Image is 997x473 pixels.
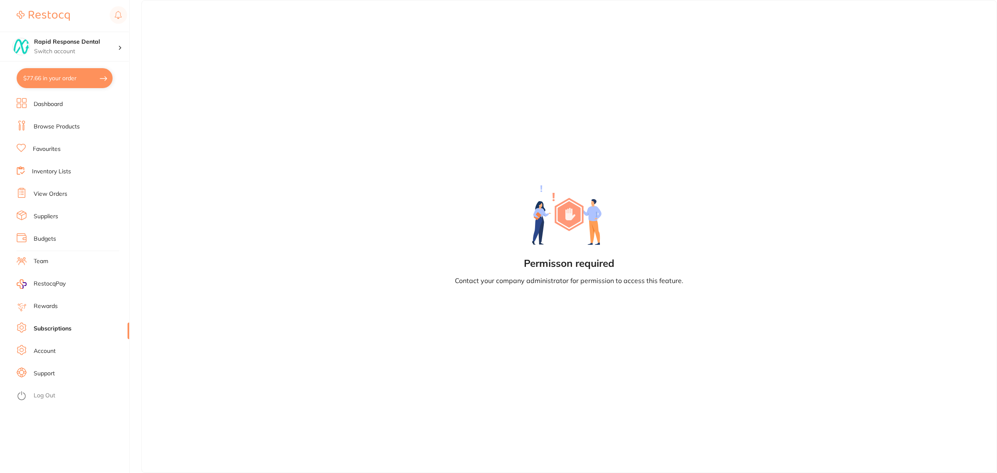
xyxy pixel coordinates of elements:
a: RestocqPay [17,279,66,289]
a: Team [34,257,48,266]
img: Rapid Response Dental [13,38,29,55]
img: Restocq Logo [17,11,70,21]
span: RestocqPay [34,280,66,288]
a: Restocq Logo [17,6,70,25]
a: Dashboard [34,100,63,108]
a: Browse Products [34,123,80,131]
a: Rewards [34,302,58,310]
a: Log Out [34,392,55,400]
h2: Permisson required [524,258,614,269]
a: Inventory Lists [32,168,71,176]
a: Account [34,347,56,355]
a: Support [34,370,55,378]
button: $77.66 in your order [17,68,113,88]
a: View Orders [34,190,67,198]
a: Budgets [34,235,56,243]
button: Log Out [17,389,127,403]
a: Favourites [33,145,61,153]
p: Contact your company administrator for permission to access this feature. [455,276,683,285]
img: RestocqPay [17,279,27,289]
h4: Rapid Response Dental [34,38,118,46]
a: Suppliers [34,212,58,221]
a: Subscriptions [34,325,71,333]
p: Switch account [34,47,118,56]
